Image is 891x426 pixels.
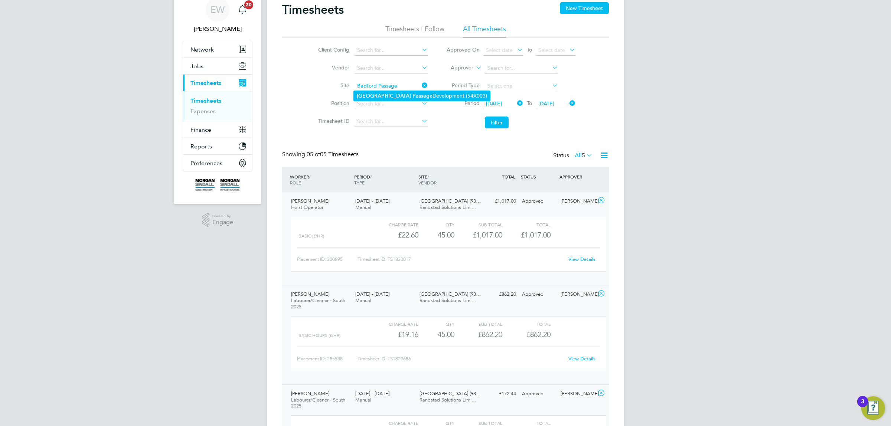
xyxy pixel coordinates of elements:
[861,402,864,411] div: 3
[190,108,216,115] a: Expenses
[355,291,389,297] span: [DATE] - [DATE]
[575,152,593,159] label: All
[861,396,885,420] button: Open Resource Center, 3 new notifications
[316,82,349,89] label: Site
[502,174,515,180] span: TOTAL
[446,82,480,89] label: Period Type
[183,41,252,58] button: Network
[291,297,345,310] span: Labourer/Cleaner - South 2025
[420,291,481,297] span: [GEOGRAPHIC_DATA] (93…
[558,170,596,183] div: APPROVER
[553,151,594,161] div: Status
[558,388,596,400] div: [PERSON_NAME]
[371,229,418,241] div: £22.60
[183,138,252,154] button: Reports
[358,253,564,265] div: Timesheet ID: TS1830017
[355,204,371,210] span: Manual
[195,179,240,191] img: morgansindall-logo-retina.png
[370,174,372,180] span: /
[183,58,252,74] button: Jobs
[355,297,371,304] span: Manual
[519,288,558,301] div: Approved
[244,0,253,9] span: 20
[417,170,481,189] div: SITE
[582,152,585,159] span: 5
[371,220,418,229] div: Charge rate
[486,47,513,53] span: Select date
[291,198,329,204] span: [PERSON_NAME]
[525,98,534,108] span: To
[385,24,444,38] li: Timesheets I Follow
[521,230,551,239] span: £1,017.00
[354,91,490,101] li: Development (54X003)
[316,64,349,71] label: Vendor
[355,45,428,56] input: Search for...
[352,170,417,189] div: PERIOD
[309,174,310,180] span: /
[519,195,558,207] div: Approved
[558,195,596,207] div: [PERSON_NAME]
[525,45,534,55] span: To
[454,229,502,241] div: £1,017.00
[202,213,234,227] a: Powered byEngage
[519,170,558,183] div: STATUS
[480,288,519,301] div: £862.20
[485,63,558,73] input: Search for...
[183,155,252,171] button: Preferences
[291,204,323,210] span: Hoist Operator
[355,198,389,204] span: [DATE] - [DATE]
[454,319,502,328] div: Sub Total
[418,180,437,186] span: VENDOR
[190,97,221,104] a: Timesheets
[190,126,211,133] span: Finance
[190,143,212,150] span: Reports
[291,291,329,297] span: [PERSON_NAME]
[298,333,340,338] span: Basic Hours (£/HR)
[485,117,509,128] button: Filter
[190,63,203,70] span: Jobs
[183,24,252,33] span: Emma Wells
[316,118,349,124] label: Timesheet ID
[446,46,480,53] label: Approved On
[502,220,550,229] div: Total
[183,91,252,121] div: Timesheets
[357,93,411,99] b: [GEOGRAPHIC_DATA]
[288,170,352,189] div: WORKER
[427,174,429,180] span: /
[485,81,558,91] input: Select one
[480,195,519,207] div: £1,017.00
[297,353,358,365] div: Placement ID: 285538
[568,256,595,262] a: View Details
[355,397,371,403] span: Manual
[420,204,476,210] span: Randstad Solutions Limi…
[440,64,473,72] label: Approver
[420,397,476,403] span: Randstad Solutions Limi…
[371,328,418,341] div: £19.16
[212,213,233,219] span: Powered by
[418,220,454,229] div: QTY
[558,288,596,301] div: [PERSON_NAME]
[454,220,502,229] div: Sub Total
[568,355,595,362] a: View Details
[282,2,344,17] h2: Timesheets
[307,151,359,158] span: 05 Timesheets
[297,253,358,265] div: Placement ID: 300895
[418,229,454,241] div: 45.00
[519,388,558,400] div: Approved
[420,297,476,304] span: Randstad Solutions Limi…
[355,99,428,109] input: Search for...
[183,179,252,191] a: Go to home page
[183,75,252,91] button: Timesheets
[463,24,506,38] li: All Timesheets
[210,5,225,14] span: EW
[355,81,428,91] input: Search for...
[354,180,365,186] span: TYPE
[526,330,551,339] span: £862.20
[355,117,428,127] input: Search for...
[212,219,233,226] span: Engage
[560,2,609,14] button: New Timesheet
[538,100,554,107] span: [DATE]
[480,388,519,400] div: £172.44
[316,46,349,53] label: Client Config
[190,46,214,53] span: Network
